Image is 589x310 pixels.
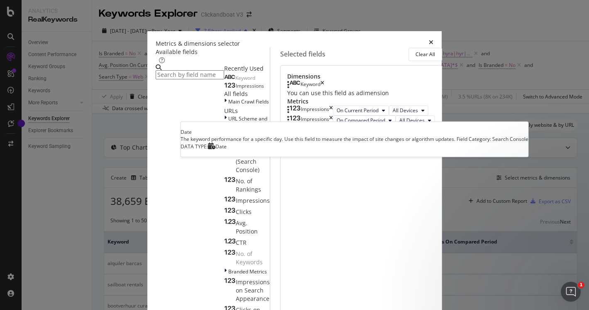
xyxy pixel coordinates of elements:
[236,239,247,246] span: CTR
[329,106,333,116] div: times
[236,82,264,89] span: Impressions
[301,116,329,125] div: Impressions
[235,74,255,81] span: Keyword
[181,128,528,135] div: Date
[236,177,261,193] span: No. of Rankings
[224,64,270,73] div: Recently Used
[236,208,252,216] span: Clicks
[287,89,435,97] div: You can use this field as a dimension
[389,106,428,116] button: All Devices
[224,90,270,98] div: All fields
[280,49,325,59] div: Selected fields
[156,39,240,48] div: Metrics & dimensions selector
[156,48,270,56] div: Available fields
[181,135,528,143] div: The keyword performance for a specific day. Use this field to measure the impact of site changes ...
[181,143,208,150] span: DATA TYPE:
[333,116,396,125] button: On Compared Period
[301,106,329,116] div: Impressions
[287,81,435,89] div: Keywordtimes
[236,219,258,235] span: Avg. Position
[287,72,435,81] div: Dimensions
[228,98,269,105] span: Main Crawl Fields
[287,106,435,116] div: ImpressionstimesOn Current PeriodAll Devices
[329,116,333,125] div: times
[333,106,389,116] button: On Current Period
[337,117,385,124] span: On Compared Period
[429,39,433,48] div: times
[224,107,270,115] div: URLs
[236,278,270,303] span: Impressions on Search Appearance
[228,268,267,275] span: Branded Metrics
[156,70,224,79] input: Search by field name
[399,117,425,124] span: All Devices
[287,116,435,125] div: ImpressionstimesOn Compared PeriodAll Devices
[337,107,379,114] span: On Current Period
[408,48,442,61] button: Clear All
[561,282,581,302] iframe: Intercom live chat
[415,51,435,58] div: Clear All
[236,149,268,174] span: No. of URLs (Search Console)
[301,81,320,89] div: Keyword
[287,97,435,106] div: Metrics
[215,143,227,150] span: Date
[228,115,267,129] span: URL Scheme and Segmentation
[236,250,263,266] span: No. of Keywords
[396,116,435,125] button: All Devices
[320,81,324,89] div: times
[236,197,270,204] span: Impressions
[578,282,584,288] span: 1
[393,107,418,114] span: All Devices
